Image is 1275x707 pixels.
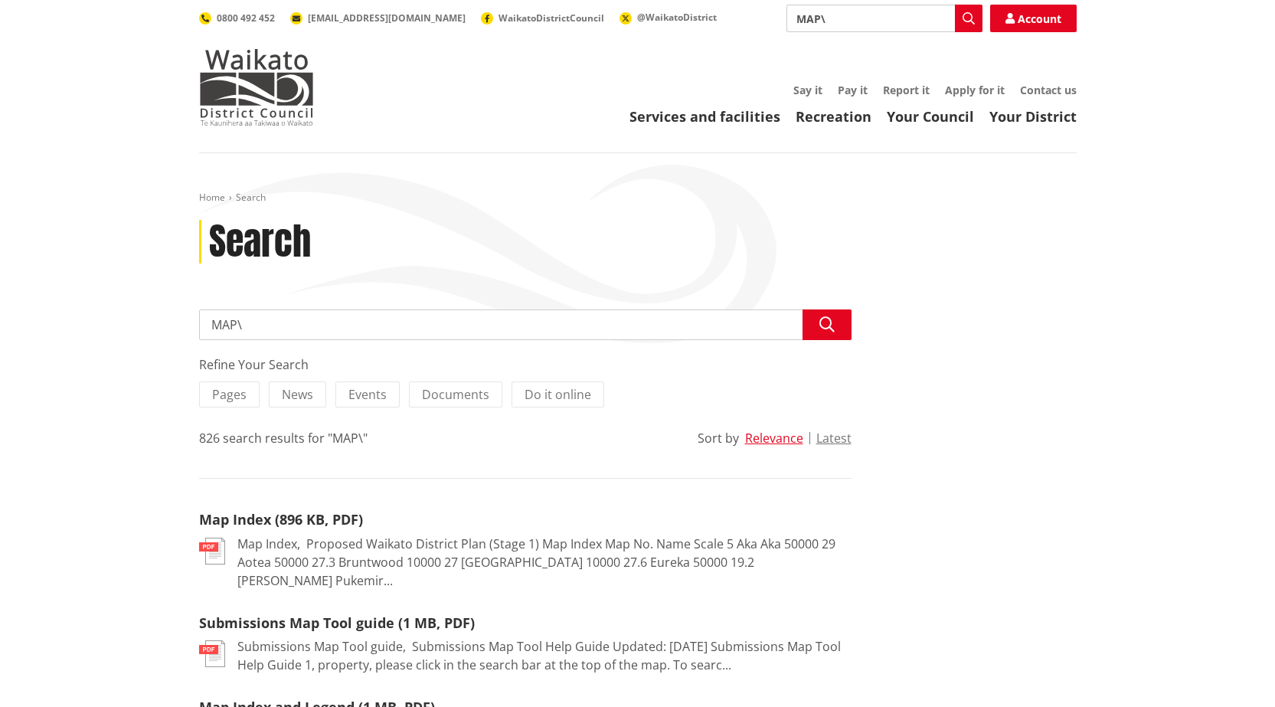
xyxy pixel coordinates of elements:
[796,107,871,126] a: Recreation
[838,83,868,97] a: Pay it
[199,614,475,632] a: Submissions Map Tool guide (1 MB, PDF)
[199,11,275,25] a: 0800 492 452
[199,429,368,447] div: 826 search results for "MAP\"
[620,11,717,24] a: @WaikatoDistrict
[816,431,852,445] button: Latest
[199,191,225,204] a: Home
[237,637,852,674] p: Submissions Map Tool guide, ﻿ Submissions Map Tool Help Guide Updated: [DATE] Submissions Map Too...
[236,191,266,204] span: Search
[282,386,313,403] span: News
[629,107,780,126] a: Services and facilities
[1205,643,1260,698] iframe: Messenger Launcher
[637,11,717,24] span: @WaikatoDistrict
[217,11,275,25] span: 0800 492 452
[212,386,247,403] span: Pages
[199,510,363,529] a: Map Index (896 KB, PDF)
[348,386,387,403] span: Events
[481,11,604,25] a: WaikatoDistrictCouncil
[883,83,930,97] a: Report it
[199,191,1077,205] nav: breadcrumb
[199,49,314,126] img: Waikato District Council - Te Kaunihera aa Takiwaa o Waikato
[745,431,803,445] button: Relevance
[290,11,466,25] a: [EMAIL_ADDRESS][DOMAIN_NAME]
[945,83,1005,97] a: Apply for it
[989,107,1077,126] a: Your District
[199,538,225,565] img: document-pdf.svg
[422,386,489,403] span: Documents
[199,640,225,667] img: document-pdf.svg
[199,309,852,340] input: Search input
[793,83,822,97] a: Say it
[499,11,604,25] span: WaikatoDistrictCouncil
[1020,83,1077,97] a: Contact us
[199,355,852,374] div: Refine Your Search
[525,386,591,403] span: Do it online
[209,220,311,264] h1: Search
[698,429,739,447] div: Sort by
[237,535,852,590] p: Map Index, ﻿ Proposed Waikato District Plan (Stage 1) Map Index Map No. Name Scale 5 Aka Aka 5000...
[308,11,466,25] span: [EMAIL_ADDRESS][DOMAIN_NAME]
[786,5,982,32] input: Search input
[887,107,974,126] a: Your Council
[990,5,1077,32] a: Account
